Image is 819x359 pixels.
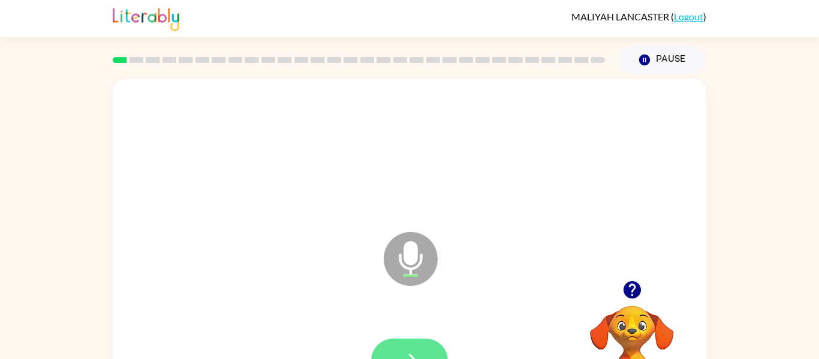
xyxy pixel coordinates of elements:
[674,11,703,22] a: Logout
[571,11,706,22] div: ( )
[619,46,706,74] button: Pause
[571,11,671,22] span: MALIYAH LANCASTER
[113,5,179,31] img: Literably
